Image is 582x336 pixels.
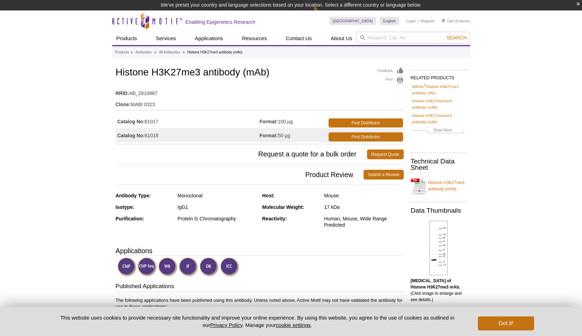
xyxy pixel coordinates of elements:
[112,32,141,45] a: Products
[116,282,404,292] h3: Published Applications
[116,67,404,79] h1: Histone H3K27me3 antibody (mAb)
[260,114,328,128] td: 100 µg
[276,322,310,328] button: cookie settings
[262,204,304,210] strong: Molecular Weight:
[406,19,416,23] a: Login
[186,19,256,25] h2: Enabling Epigenetics Research
[117,132,145,139] strong: Catalog No:
[324,204,403,210] div: 17 kDa
[116,101,131,108] strong: Clone:
[116,193,151,198] strong: Antibody Type:
[183,50,185,54] li: »
[262,216,287,221] strong: Reactivity:
[152,32,180,45] a: Services
[158,257,178,277] img: Western Blot Validated
[380,17,399,25] a: English
[442,19,445,22] img: Your Cart
[187,50,242,54] li: Histone H3K27me3 antibody (mAb)
[418,17,419,25] li: |
[131,50,133,54] li: »
[116,128,260,142] td: 61018
[117,118,145,125] strong: Catalog No:
[116,114,260,128] td: 61017
[378,76,404,84] a: Print
[411,207,467,214] h2: Data Thumbnails
[313,5,332,22] img: Change Here
[412,98,465,110] a: Histone H3K27me2me3 antibody (mAb)
[412,83,465,96] a: AbFlex®Histone H3K27me3 antibody (rAb)
[442,17,470,25] li: (0 items)
[135,49,152,56] a: Antibodies
[138,257,157,277] img: ChIP-Seq Validated
[116,97,404,108] td: MABI 0323
[116,86,404,97] td: AB_2614987
[178,216,257,222] div: Protein G Chromatography
[411,70,467,82] h2: RELATED PRODUCTS
[412,127,465,135] a: Show More
[412,112,465,125] a: Histone H3K27me2me3 antibody (mAb)
[115,49,129,56] a: Products
[210,322,242,328] a: Privacy Policy
[446,35,467,41] span: Search
[116,216,144,221] strong: Purification:
[357,32,470,44] input: Keyword, Cat. No.
[260,132,278,139] strong: Format:
[282,32,316,45] a: Contact Us
[178,204,257,210] div: IgG1
[364,170,403,180] a: Submit a Review
[116,246,404,256] h3: Applications
[159,49,180,56] a: All Antibodies
[329,118,403,127] a: Find Distributor
[329,17,376,25] a: [GEOGRAPHIC_DATA]
[260,118,278,125] strong: Format:
[329,132,403,141] a: Find Distributor
[421,19,435,23] a: Register
[411,278,467,303] p: (Click image to enlarge and see details.)
[155,50,157,54] li: »
[260,128,328,142] td: 50 µg
[116,149,367,159] span: Request a quote for a bulk order
[378,67,404,75] a: Feedback
[478,316,534,330] button: Got it!
[411,278,460,290] b: [MEDICAL_DATA] of Histone H3K27me3 mAb.
[442,19,454,23] a: Cart
[424,83,426,87] sup: ®
[178,192,257,199] div: Monoclonal
[430,221,448,275] img: Histone H3K27me3 antibody (mAb) tested by Western blot.
[367,149,404,159] a: Request Quote
[48,314,467,329] p: This website uses cookies to provide necessary site functionality and improve your online experie...
[117,257,137,277] img: ChIP Validated
[116,204,135,210] strong: Isotype:
[220,257,239,277] img: Immunocytochemistry Validated
[200,257,219,277] img: Dot Blot Validated
[324,216,403,228] div: Human, Mouse, Wide Range Predicted
[326,32,357,45] a: About Us
[411,158,467,171] h2: Technical Data Sheet
[238,32,271,45] a: Resources
[262,193,275,198] strong: Host:
[116,90,129,96] strong: RRID:
[411,175,467,196] a: Histone H3K27me3 antibody (mAb)
[444,35,469,41] button: Search
[191,32,227,45] a: Applications
[116,170,364,180] span: Product Review
[324,192,403,199] div: Mouse
[179,257,198,277] img: Immunofluorescence Validated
